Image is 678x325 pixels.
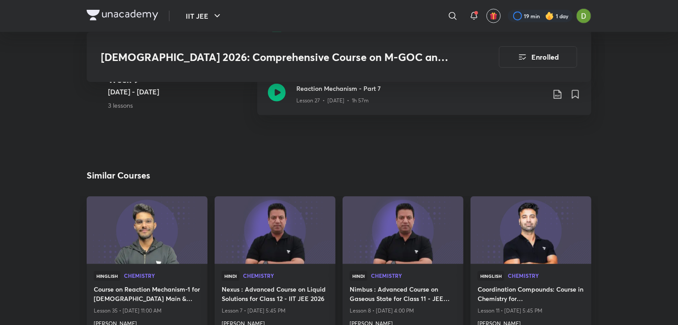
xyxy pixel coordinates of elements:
span: Hindi [222,271,239,281]
a: Chemistry [371,273,456,279]
span: Chemistry [124,273,200,278]
a: Company Logo [87,10,158,23]
a: Chemistry [508,273,584,279]
button: Enrolled [499,46,577,68]
button: IIT JEE [180,7,228,25]
p: 3 lessons [108,101,250,110]
img: avatar [490,12,498,20]
span: Hinglish [478,271,504,281]
h3: [DEMOGRAPHIC_DATA] 2026: Comprehensive Course on M-GOC and GOC-2 (Mecha) [101,51,449,64]
span: Chemistry [243,273,328,278]
a: Nexus : Advanced Course on Liquid Solutions for Class 12 - IIT JEE 2026 [222,284,328,305]
p: Lesson 27 • [DATE] • 1h 57m [296,97,369,105]
span: Hindi [350,271,367,281]
a: Chemistry [124,273,200,279]
img: new-thumbnail [469,196,592,265]
span: Hinglish [94,271,120,281]
p: Lesson 7 • [DATE] 5:45 PM [222,305,328,317]
a: Reaction Mechanism - Part 7Lesson 27 • [DATE] • 1h 57m [257,73,591,126]
a: new-thumbnail [87,196,207,264]
p: Lesson 8 • [DATE] 4:00 PM [350,305,456,317]
span: Chemistry [371,273,456,278]
img: new-thumbnail [85,196,208,265]
p: Lesson 35 • [DATE] 11:00 AM [94,305,200,317]
a: Chemistry [243,273,328,279]
p: Lesson 11 • [DATE] 5:45 PM [478,305,584,317]
h5: [DATE] - [DATE] [108,86,250,97]
a: new-thumbnail [343,196,463,264]
a: new-thumbnail [215,196,335,264]
img: streak [545,12,554,20]
a: new-thumbnail [471,196,591,264]
a: Coordination Compounds: Course in Chemistry for [DEMOGRAPHIC_DATA] 2026 [478,284,584,305]
img: Company Logo [87,10,158,20]
h3: Reaction Mechanism - Part 7 [296,84,545,93]
h2: Similar Courses [87,169,150,182]
button: avatar [487,9,501,23]
span: Chemistry [508,273,584,278]
a: Course on Reaction Mechanism-1 for [DEMOGRAPHIC_DATA] Main & Advanced 2026 [94,284,200,305]
a: Nimbus : Advanced Course on Gaseous State for Class 11 - JEE 2027 [350,284,456,305]
img: new-thumbnail [213,196,336,265]
img: Divyani Bhatkar [576,8,591,24]
img: new-thumbnail [341,196,464,265]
